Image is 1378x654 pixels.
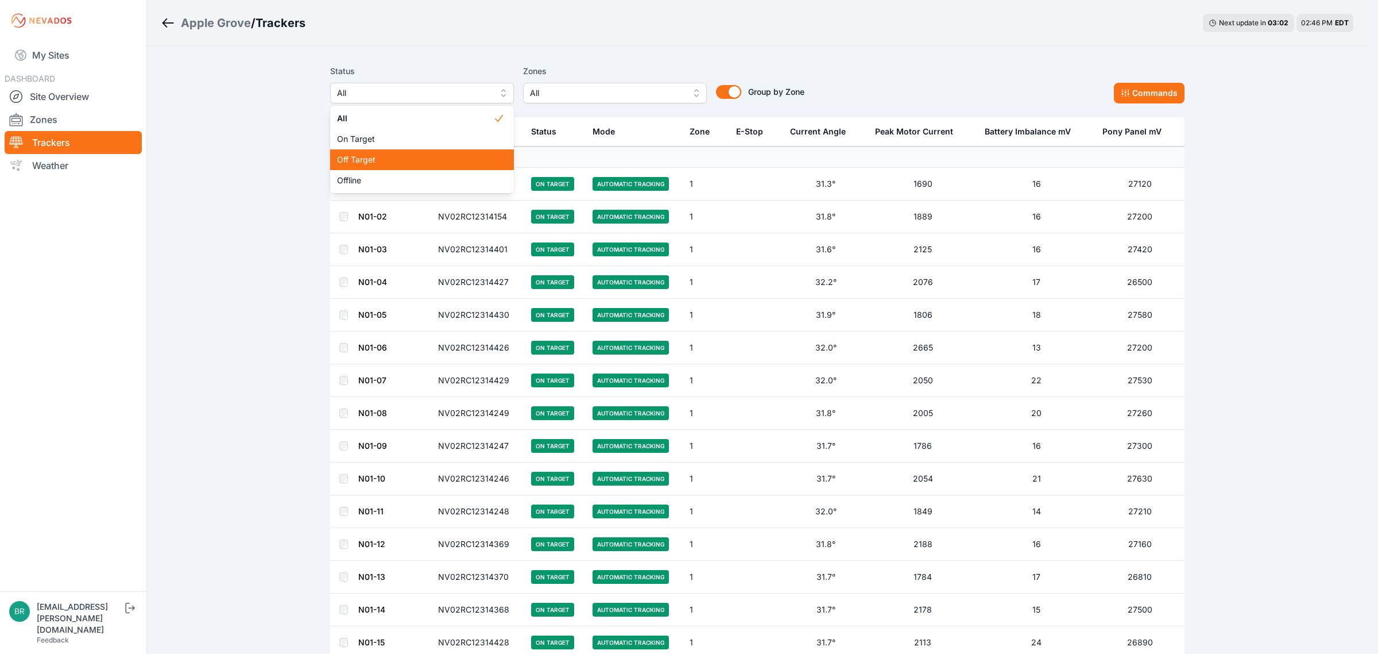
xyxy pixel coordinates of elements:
[330,83,514,103] button: All
[337,133,493,145] span: On Target
[337,113,493,124] span: All
[337,86,491,100] span: All
[330,106,514,193] div: All
[337,175,493,186] span: Offline
[337,154,493,166] span: Off Target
